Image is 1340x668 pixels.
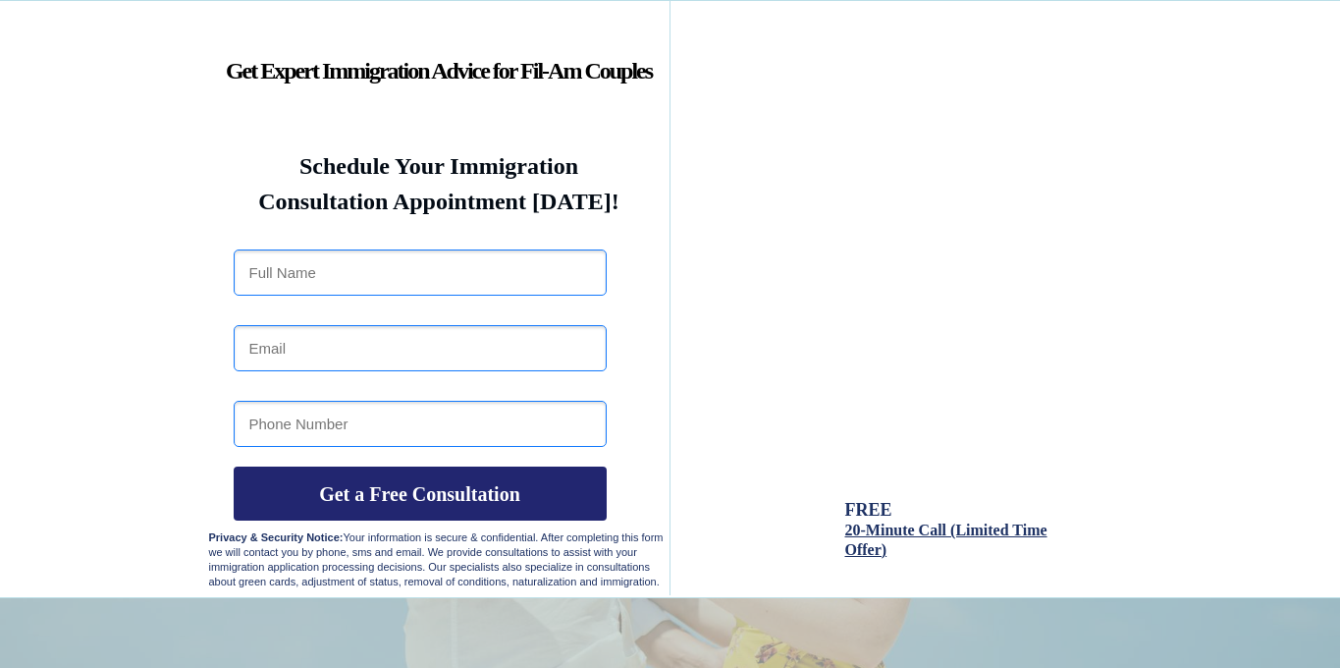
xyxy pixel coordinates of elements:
[234,250,607,296] input: Full Name
[845,523,1047,558] a: 20-Minute Call (Limited Time Offer)
[234,401,607,447] input: Phone Number
[226,58,652,83] strong: Get Expert Immigration Advice for Fil-Am Couples
[845,522,1047,558] span: 20-Minute Call (Limited Time Offer)
[299,153,578,179] strong: Schedule Your Immigration
[209,531,664,587] span: Your information is secure & confidential. After completing this form we will contact you by phon...
[234,467,607,521] button: Get a Free Consultation
[845,500,892,520] span: FREE
[258,189,619,214] strong: Consultation Appointment [DATE]!
[209,531,344,543] strong: Privacy & Security Notice:
[234,482,607,506] span: Get a Free Consultation
[234,325,607,371] input: Email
